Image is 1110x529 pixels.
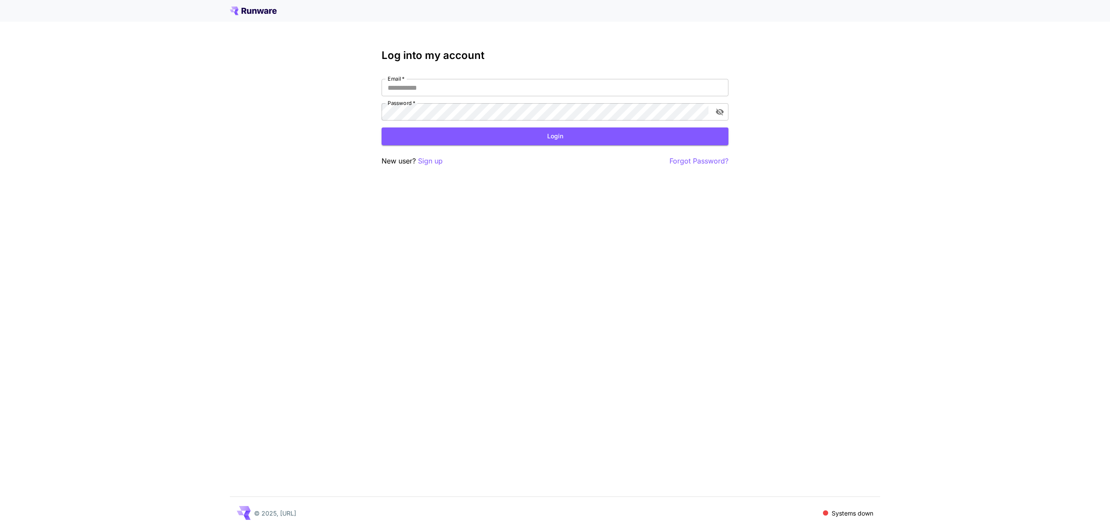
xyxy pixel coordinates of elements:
label: Password [388,99,415,107]
p: © 2025, [URL] [254,509,296,518]
button: Login [382,127,728,145]
p: Systems down [832,509,873,518]
button: Sign up [418,156,443,167]
button: toggle password visibility [712,104,728,120]
button: Forgot Password? [669,156,728,167]
label: Email [388,75,405,82]
p: New user? [382,156,443,167]
h3: Log into my account [382,49,728,62]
